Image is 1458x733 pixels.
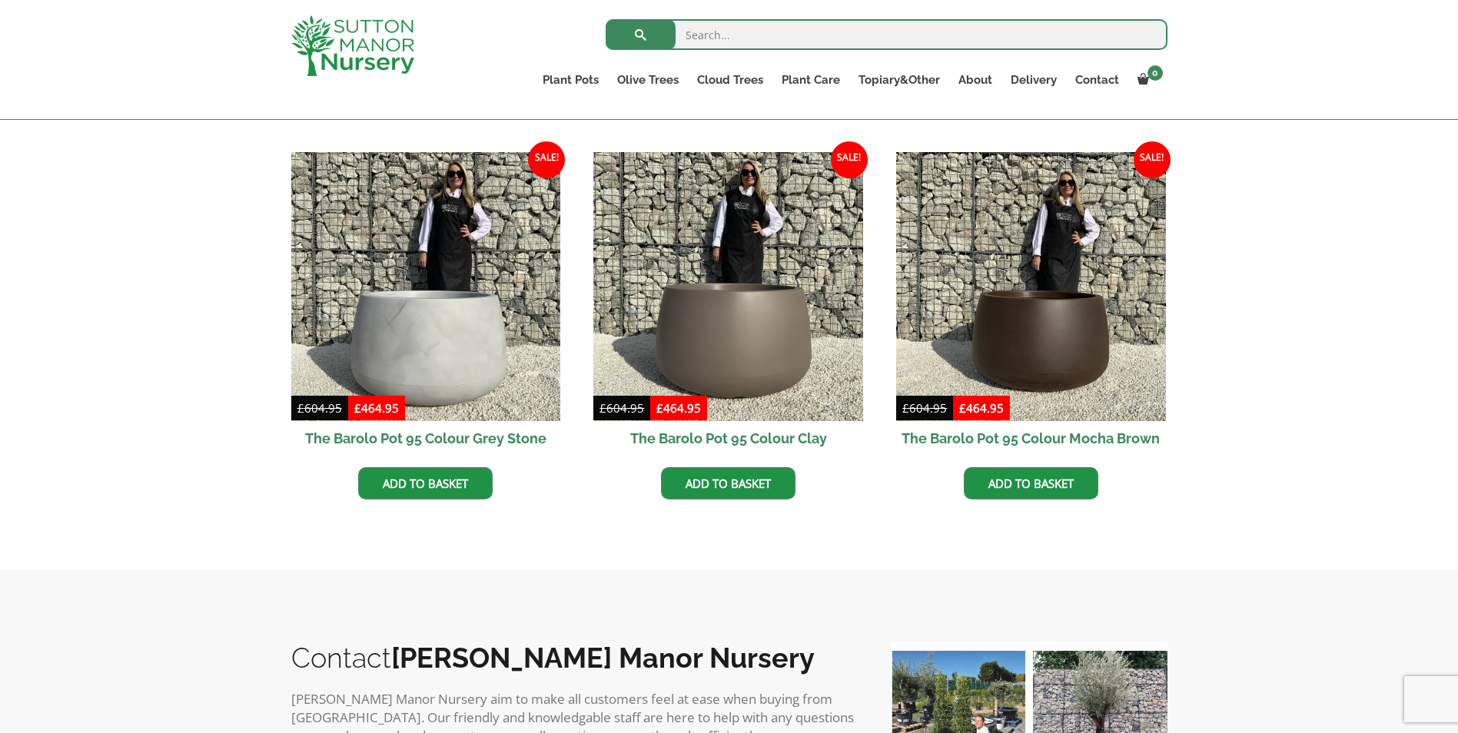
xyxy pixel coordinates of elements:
bdi: 464.95 [656,400,701,416]
h2: Contact [291,642,860,674]
a: Sale! The Barolo Pot 95 Colour Mocha Brown [896,152,1166,456]
span: £ [297,400,304,416]
a: Plant Pots [533,69,608,91]
a: Sale! The Barolo Pot 95 Colour Grey Stone [291,152,561,456]
a: Contact [1066,69,1128,91]
a: Cloud Trees [688,69,772,91]
span: Sale! [831,141,868,178]
bdi: 604.95 [297,400,342,416]
a: Add to basket: “The Barolo Pot 95 Colour Grey Stone” [358,467,493,499]
bdi: 604.95 [902,400,947,416]
a: Add to basket: “The Barolo Pot 95 Colour Clay” [661,467,795,499]
a: Delivery [1001,69,1066,91]
img: logo [291,15,414,76]
a: Olive Trees [608,69,688,91]
b: [PERSON_NAME] Manor Nursery [391,642,815,674]
img: The Barolo Pot 95 Colour Mocha Brown [896,152,1166,422]
h2: The Barolo Pot 95 Colour Grey Stone [291,421,561,456]
a: Plant Care [772,69,849,91]
h2: The Barolo Pot 95 Colour Clay [593,421,863,456]
img: The Barolo Pot 95 Colour Clay [593,152,863,422]
bdi: 464.95 [354,400,399,416]
bdi: 604.95 [599,400,644,416]
a: Topiary&Other [849,69,949,91]
span: 0 [1147,65,1163,81]
a: About [949,69,1001,91]
a: 0 [1128,69,1167,91]
a: Sale! The Barolo Pot 95 Colour Clay [593,152,863,456]
img: The Barolo Pot 95 Colour Grey Stone [291,152,561,422]
bdi: 464.95 [959,400,1004,416]
a: Add to basket: “The Barolo Pot 95 Colour Mocha Brown” [964,467,1098,499]
input: Search... [606,19,1167,50]
span: £ [599,400,606,416]
span: £ [656,400,663,416]
span: £ [959,400,966,416]
h2: The Barolo Pot 95 Colour Mocha Brown [896,421,1166,456]
span: Sale! [1134,141,1171,178]
span: £ [902,400,909,416]
span: Sale! [528,141,565,178]
span: £ [354,400,361,416]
